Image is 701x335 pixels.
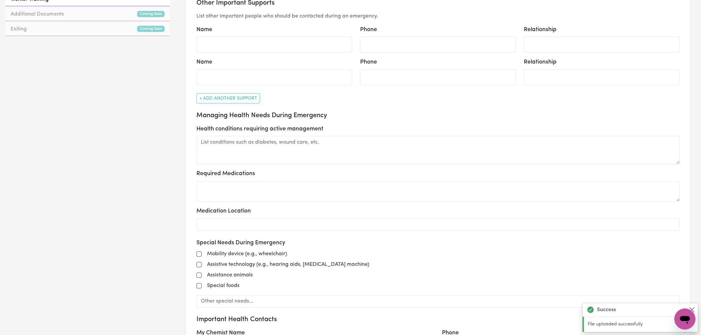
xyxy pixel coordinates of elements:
small: Coming Soon [137,11,165,17]
iframe: Button to launch messaging window [674,309,696,330]
label: Phone [360,25,377,34]
p: List other important people who should be contacted during an emergency. [196,12,680,20]
label: Special foods [207,282,240,290]
p: File uploaded successfully [588,321,694,328]
a: Additional DocumentsComing Soon [5,8,170,21]
label: Phone [360,58,377,67]
label: Relationship [524,25,557,34]
label: Assistive technology (e.g., hearing aids, [MEDICAL_DATA] machine) [207,261,369,269]
button: + Add Another Support [196,93,260,104]
input: Other special needs... [196,295,680,308]
span: Additional Documents [11,10,64,18]
label: Required Medications [196,170,255,178]
strong: Success [597,306,616,314]
button: Close [688,306,696,314]
label: Name [196,25,212,34]
a: ExitingComing Soon [5,23,170,36]
label: Relationship [524,58,557,67]
label: Name [196,58,212,67]
h3: Important Health Contacts [196,316,680,324]
label: Mobility device (e.g., wheelchair) [207,250,287,258]
h3: Managing Health Needs During Emergency [196,112,680,120]
label: Special Needs During Emergency [196,239,285,248]
small: Coming Soon [137,26,165,32]
label: Medication Location [196,207,251,216]
label: Health conditions requiring active management [196,125,323,133]
label: Assistance animals [207,271,253,279]
span: Exiting [11,25,27,33]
